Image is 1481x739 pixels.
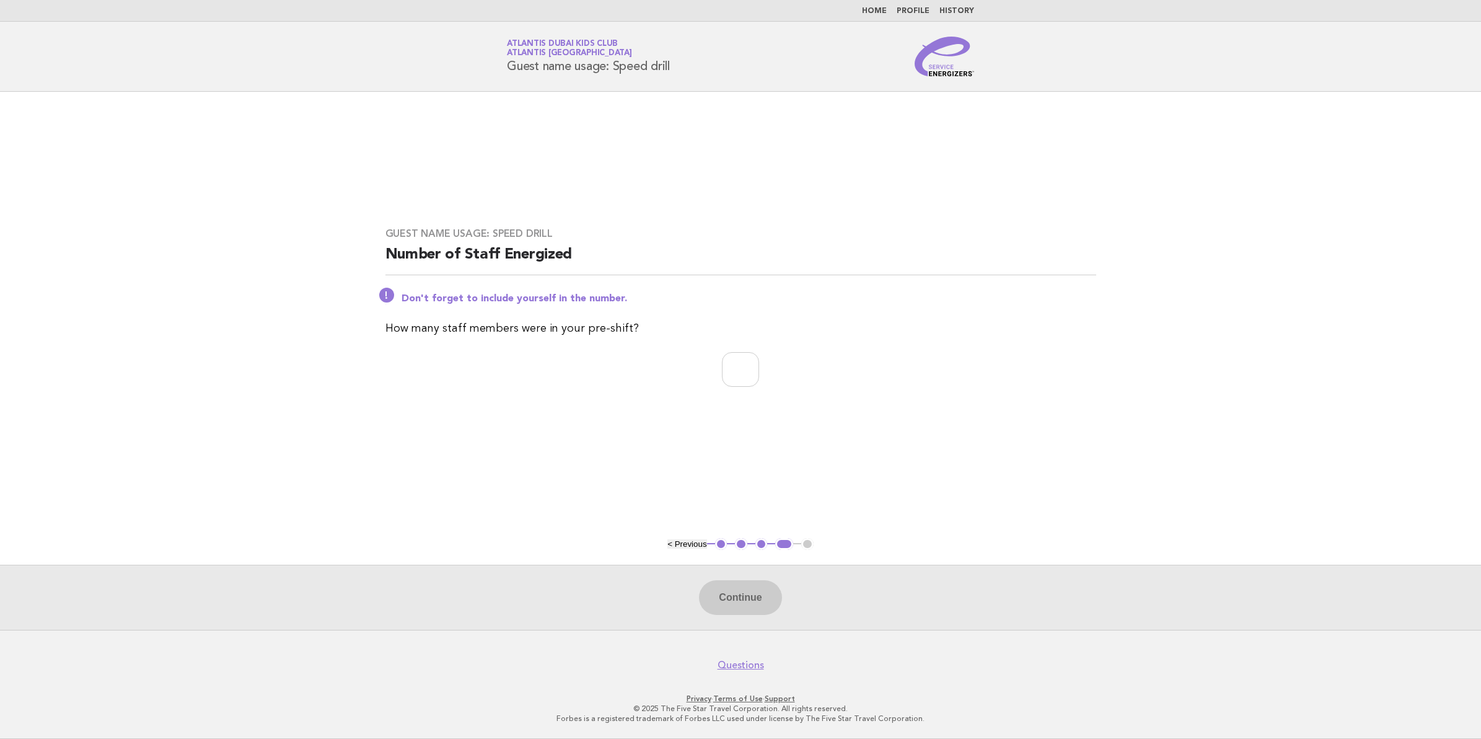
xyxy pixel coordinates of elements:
a: Home [862,7,887,15]
a: History [939,7,974,15]
img: Service Energizers [915,37,974,76]
a: Support [765,694,795,703]
button: < Previous [667,539,706,549]
button: 2 [735,538,747,551]
p: · · [361,694,1120,704]
button: 3 [755,538,768,551]
span: Atlantis [GEOGRAPHIC_DATA] [507,50,632,58]
p: Forbes is a registered trademark of Forbes LLC used under license by The Five Star Travel Corpora... [361,714,1120,724]
a: Profile [897,7,929,15]
p: Don't forget to include yourself in the number. [402,293,1096,305]
a: Atlantis Dubai Kids ClubAtlantis [GEOGRAPHIC_DATA] [507,40,632,57]
a: Terms of Use [713,694,763,703]
button: 4 [775,538,793,551]
a: Privacy [687,694,711,703]
a: Questions [718,659,764,671]
h2: Number of Staff Energized [385,245,1096,275]
h3: Guest name usage: Speed drill [385,228,1096,240]
p: © 2025 The Five Star Travel Corporation. All rights reserved. [361,704,1120,714]
h1: Guest name usage: Speed drill [507,40,670,73]
p: How many staff members were in your pre-shift? [385,320,1096,337]
button: 1 [715,538,727,551]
